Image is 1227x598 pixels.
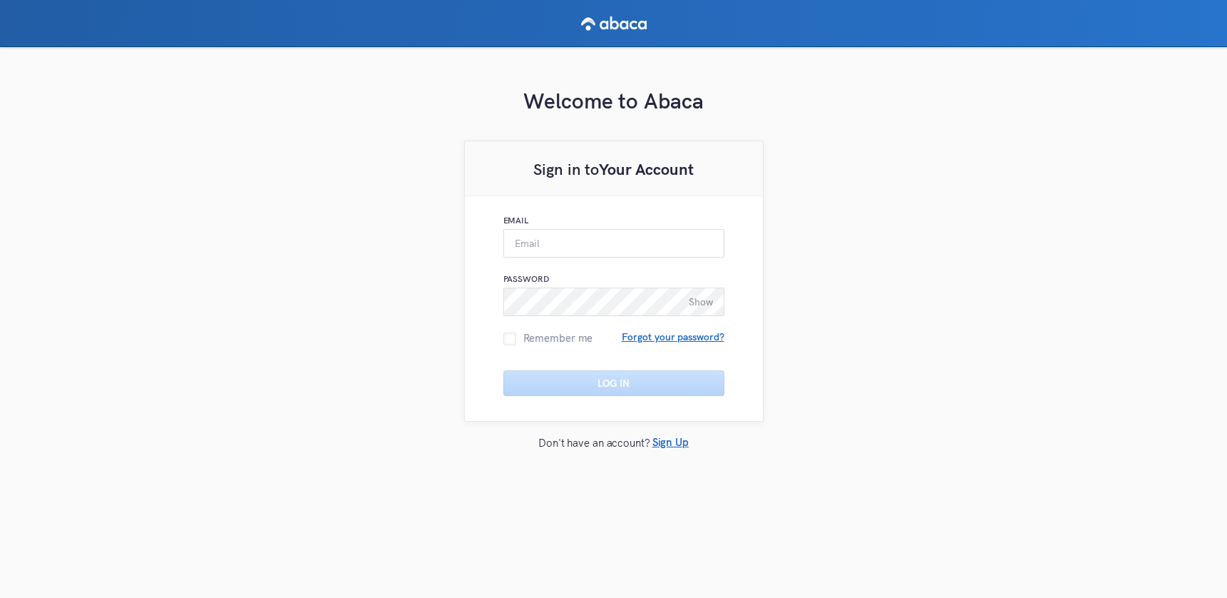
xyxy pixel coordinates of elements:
p: Don't have an account? [538,436,650,450]
button: Forgot your password? [622,326,724,349]
span: Remember me [516,333,593,343]
span: Sign Up [652,435,689,450]
b: Your Account [599,159,694,179]
img: VIRAL Logo [581,12,647,35]
h1: Welcome to Abaca [464,86,764,115]
button: Sign Up [652,432,689,457]
input: Email [503,229,724,258]
h2: Sign in to [472,155,756,183]
span: Forgot your password? [622,333,724,341]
